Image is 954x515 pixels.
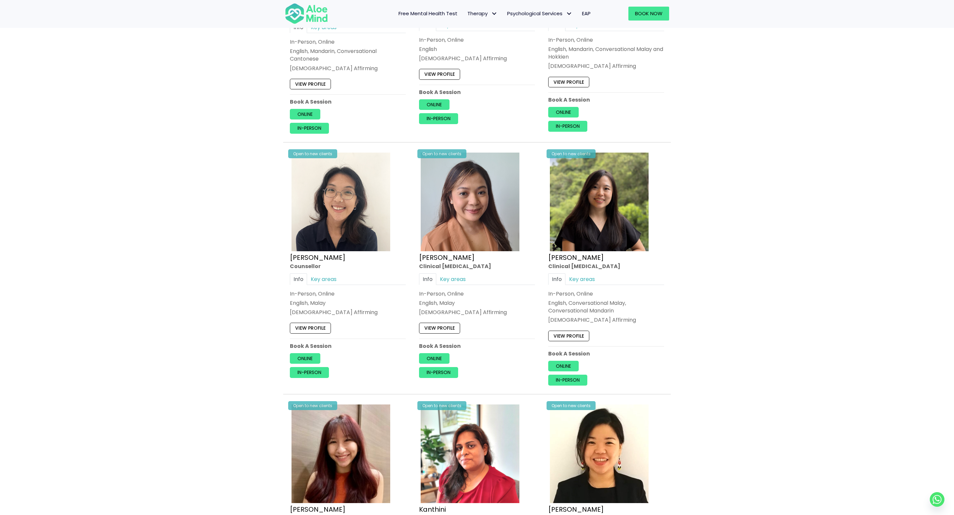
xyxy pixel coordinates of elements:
[290,65,406,72] div: [DEMOGRAPHIC_DATA] Affirming
[548,299,664,314] p: English, Conversational Malay, Conversational Mandarin
[307,273,340,285] a: Key areas
[419,36,535,44] div: In-Person, Online
[419,342,535,350] p: Book A Session
[564,9,574,19] span: Psychological Services: submenu
[436,273,469,285] a: Key areas
[550,153,649,251] img: Hooi ting Clinical Psychologist
[290,504,345,514] a: [PERSON_NAME]
[290,273,307,285] a: Info
[291,153,390,251] img: Emelyne Counsellor
[290,353,320,364] a: Online
[290,367,329,378] a: In-person
[462,7,502,21] a: TherapyTherapy: submenu
[548,107,579,117] a: Online
[288,401,337,410] div: Open to new clients
[288,149,337,158] div: Open to new clients
[290,299,406,307] p: English, Malay
[285,3,328,24] img: Aloe mind Logo
[565,273,599,285] a: Key areas
[548,330,589,341] a: View profile
[419,45,535,53] p: English
[548,121,587,131] a: In-person
[548,361,579,371] a: Online
[548,290,664,298] div: In-Person, Online
[290,253,345,262] a: [PERSON_NAME]
[419,88,535,96] p: Book A Session
[628,7,669,21] a: Book Now
[930,492,944,507] a: Whatsapp
[417,149,466,158] div: Open to new clients
[548,504,604,514] a: [PERSON_NAME]
[550,404,649,503] img: Karen Counsellor
[290,109,320,119] a: Online
[548,316,664,324] div: [DEMOGRAPHIC_DATA] Affirming
[290,323,331,333] a: View profile
[467,10,497,17] span: Therapy
[337,7,596,21] nav: Menu
[419,99,450,110] a: Online
[548,36,664,44] div: In-Person, Online
[548,77,589,87] a: View profile
[290,308,406,316] div: [DEMOGRAPHIC_DATA] Affirming
[419,299,535,307] p: English, Malay
[507,10,572,17] span: Psychological Services
[548,375,587,385] a: In-person
[398,10,457,17] span: Free Mental Health Test
[419,367,458,378] a: In-person
[419,253,475,262] a: [PERSON_NAME]
[635,10,662,17] span: Book Now
[421,404,519,503] img: Kanthini-profile
[290,342,406,350] p: Book A Session
[548,45,664,61] p: English, Mandarin, Conversational Malay and Hokkien
[290,38,406,46] div: In-Person, Online
[489,9,499,19] span: Therapy: submenu
[419,353,450,364] a: Online
[419,262,535,270] div: Clinical [MEDICAL_DATA]
[419,308,535,316] div: [DEMOGRAPHIC_DATA] Affirming
[394,7,462,21] a: Free Mental Health Test
[290,79,331,89] a: View profile
[582,10,591,17] span: EAP
[548,253,604,262] a: [PERSON_NAME]
[548,262,664,270] div: Clinical [MEDICAL_DATA]
[548,273,565,285] a: Info
[290,262,406,270] div: Counsellor
[419,504,446,514] a: Kanthini
[290,47,406,63] p: English, Mandarin, Conversational Cantonese
[290,290,406,298] div: In-Person, Online
[419,323,460,333] a: View profile
[290,98,406,106] p: Book A Session
[502,7,577,21] a: Psychological ServicesPsychological Services: submenu
[419,69,460,79] a: View profile
[548,96,664,104] p: Book A Session
[421,153,519,251] img: Hanna Clinical Psychologist
[419,273,436,285] a: Info
[291,404,390,503] img: Jean-300×300
[290,123,329,134] a: In-person
[577,7,596,21] a: EAP
[419,55,535,62] div: [DEMOGRAPHIC_DATA] Affirming
[548,350,664,357] p: Book A Session
[547,149,596,158] div: Open to new clients
[417,401,466,410] div: Open to new clients
[547,401,596,410] div: Open to new clients
[419,113,458,124] a: In-person
[548,62,664,70] div: [DEMOGRAPHIC_DATA] Affirming
[419,290,535,298] div: In-Person, Online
